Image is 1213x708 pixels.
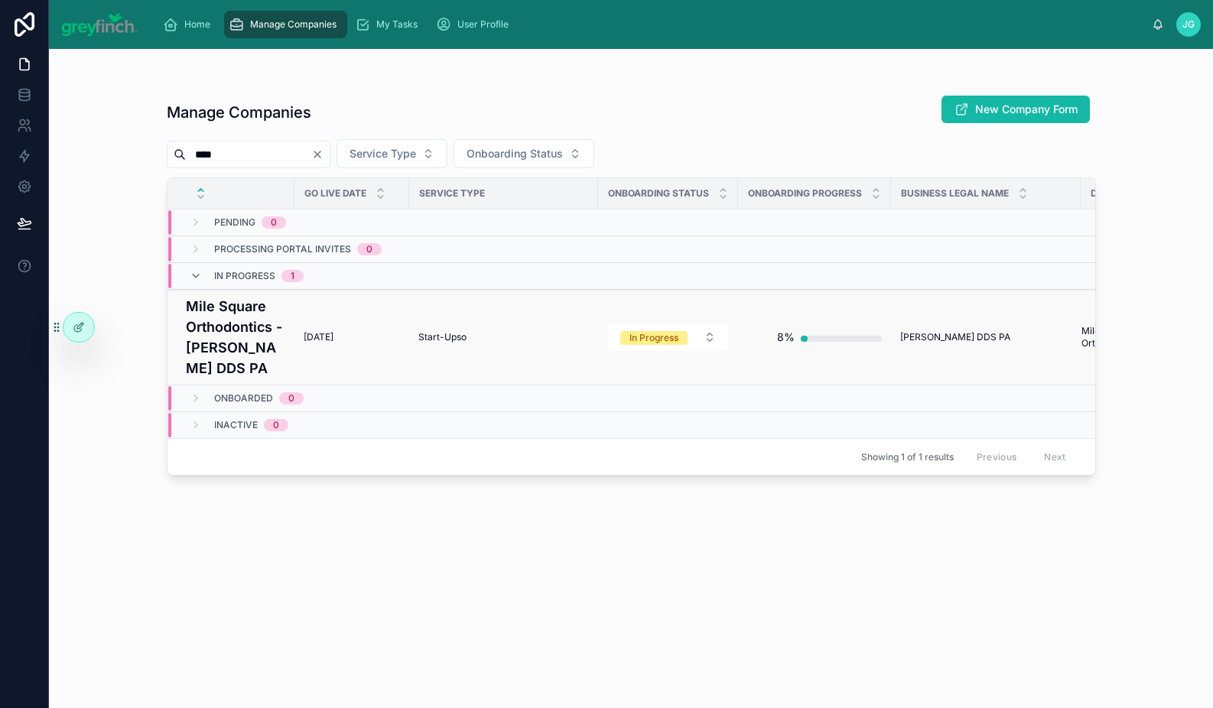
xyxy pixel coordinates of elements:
[304,331,400,343] a: [DATE]
[975,102,1078,117] span: New Company Form
[273,419,279,431] div: 0
[184,18,210,31] span: Home
[900,331,1010,343] span: [PERSON_NAME] DDS PA
[607,323,729,352] a: Select Button
[418,331,467,343] span: Start-Upso
[61,12,138,37] img: App logo
[629,331,678,345] div: In Progress
[304,187,366,200] span: Go Live Date
[454,139,594,168] button: Select Button
[337,139,447,168] button: Select Button
[608,187,709,200] span: Onboarding Status
[214,419,258,431] span: Inactive
[941,96,1090,123] button: New Company Form
[777,322,795,352] div: 8%
[167,102,311,123] h1: Manage Companies
[861,451,954,463] span: Showing 1 of 1 results
[214,392,273,404] span: Onboarded
[224,11,347,38] a: Manage Companies
[1091,187,1111,200] span: DBA
[250,18,337,31] span: Manage Companies
[457,18,509,31] span: User Profile
[291,270,294,282] div: 1
[1081,325,1189,349] a: Mile Square Orthodontics
[158,11,221,38] a: Home
[350,11,428,38] a: My Tasks
[288,392,294,404] div: 0
[350,146,416,161] span: Service Type
[748,187,862,200] span: Onboarding Progress
[214,270,275,282] span: In Progress
[311,148,330,161] button: Clear
[419,187,485,200] span: Service Type
[1182,18,1195,31] span: JG
[151,8,1153,41] div: scrollable content
[608,323,728,351] button: Select Button
[271,216,277,229] div: 0
[431,11,519,38] a: User Profile
[214,216,255,229] span: Pending
[214,243,351,255] span: Processing Portal Invites
[418,331,589,343] a: Start-Upso
[366,243,372,255] div: 0
[900,331,1072,343] a: [PERSON_NAME] DDS PA
[747,322,882,352] a: 8%
[304,331,333,343] span: [DATE]
[186,296,285,378] a: Mile Square Orthodontics - [PERSON_NAME] DDS PA
[901,187,1009,200] span: Business Legal Name
[376,18,418,31] span: My Tasks
[467,146,563,161] span: Onboarding Status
